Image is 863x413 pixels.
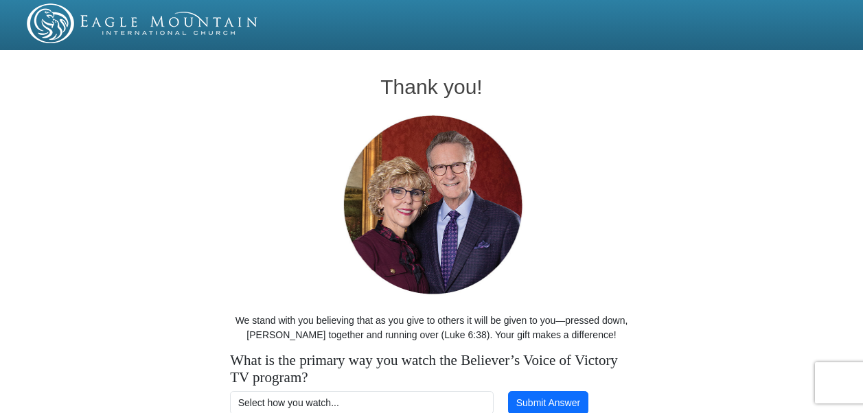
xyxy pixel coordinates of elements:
[330,111,533,300] img: Pastors George and Terri Pearsons
[223,75,641,98] h1: Thank you!
[223,314,641,342] p: We stand with you believing that as you give to others it will be given to you—pressed down, [PER...
[27,3,259,43] img: EMIC
[230,352,633,386] h4: What is the primary way you watch the Believer’s Voice of Victory TV program?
